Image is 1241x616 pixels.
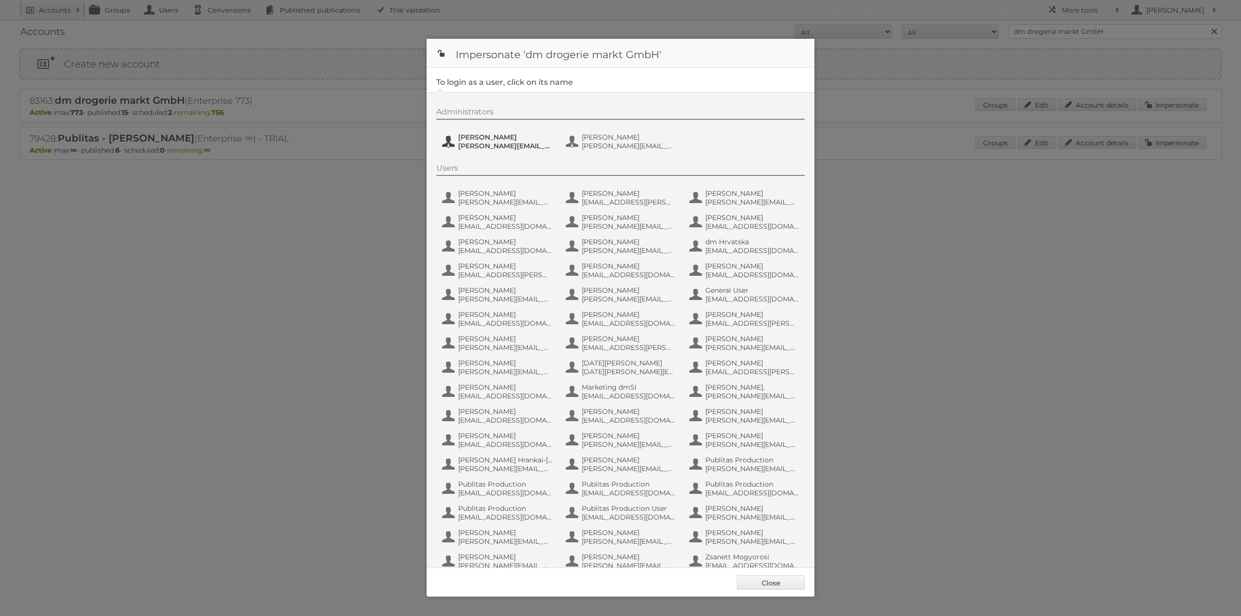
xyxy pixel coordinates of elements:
[565,406,679,426] button: [PERSON_NAME] [EMAIL_ADDRESS][DOMAIN_NAME]
[458,334,552,343] span: [PERSON_NAME]
[582,440,676,449] span: [PERSON_NAME][EMAIL_ADDRESS][DOMAIN_NAME]
[436,163,805,176] div: Users
[582,456,676,464] span: [PERSON_NAME]
[458,319,552,328] span: [EMAIL_ADDRESS][DOMAIN_NAME]
[458,246,552,255] span: [EMAIL_ADDRESS][DOMAIN_NAME]
[688,237,802,256] button: dm Hrvatska [EMAIL_ADDRESS][DOMAIN_NAME]
[582,286,676,295] span: [PERSON_NAME]
[458,262,552,270] span: [PERSON_NAME]
[565,382,679,401] button: Marketing dmSI [EMAIL_ADDRESS][DOMAIN_NAME]
[688,406,802,426] button: [PERSON_NAME] [PERSON_NAME][EMAIL_ADDRESS][PERSON_NAME][DOMAIN_NAME]
[582,270,676,279] span: [EMAIL_ADDRESS][DOMAIN_NAME]
[582,367,676,376] span: [DATE][PERSON_NAME][EMAIL_ADDRESS][DOMAIN_NAME]
[441,503,555,522] button: Publitas Production [EMAIL_ADDRESS][DOMAIN_NAME]
[705,528,799,537] span: [PERSON_NAME]
[458,513,552,521] span: [EMAIL_ADDRESS][DOMAIN_NAME]
[458,343,552,352] span: [PERSON_NAME][EMAIL_ADDRESS][DOMAIN_NAME]
[565,132,679,151] button: [PERSON_NAME] [PERSON_NAME][EMAIL_ADDRESS][PERSON_NAME][DOMAIN_NAME]
[705,456,799,464] span: Publitas Production
[705,198,799,206] span: [PERSON_NAME][EMAIL_ADDRESS][PERSON_NAME][DOMAIN_NAME]
[441,552,555,571] button: [PERSON_NAME] [PERSON_NAME][EMAIL_ADDRESS][DOMAIN_NAME]
[688,527,802,547] button: [PERSON_NAME] [PERSON_NAME][EMAIL_ADDRESS][DOMAIN_NAME]
[705,431,799,440] span: [PERSON_NAME]
[441,285,555,304] button: [PERSON_NAME] [PERSON_NAME][EMAIL_ADDRESS][DOMAIN_NAME]
[688,309,802,329] button: [PERSON_NAME] [EMAIL_ADDRESS][PERSON_NAME][DOMAIN_NAME]
[565,552,679,571] button: [PERSON_NAME] [PERSON_NAME][EMAIL_ADDRESS][PERSON_NAME][DOMAIN_NAME]
[458,392,552,400] span: [EMAIL_ADDRESS][DOMAIN_NAME]
[705,270,799,279] span: [EMAIL_ADDRESS][DOMAIN_NAME]
[565,309,679,329] button: [PERSON_NAME] [EMAIL_ADDRESS][DOMAIN_NAME]
[458,431,552,440] span: [PERSON_NAME]
[688,285,802,304] button: General User [EMAIL_ADDRESS][DOMAIN_NAME]
[436,107,805,120] div: Administrators
[458,222,552,231] span: [EMAIL_ADDRESS][DOMAIN_NAME]
[705,383,799,392] span: [PERSON_NAME],
[582,489,676,497] span: [EMAIL_ADDRESS][DOMAIN_NAME]
[441,455,555,474] button: [PERSON_NAME] Hrankai-[PERSON_NAME] [PERSON_NAME][EMAIL_ADDRESS][DOMAIN_NAME]
[458,553,552,561] span: [PERSON_NAME]
[565,479,679,498] button: Publitas Production [EMAIL_ADDRESS][DOMAIN_NAME]
[705,343,799,352] span: [PERSON_NAME][EMAIL_ADDRESS][PERSON_NAME][DOMAIN_NAME]
[582,142,676,150] span: [PERSON_NAME][EMAIL_ADDRESS][PERSON_NAME][DOMAIN_NAME]
[688,430,802,450] button: [PERSON_NAME] [PERSON_NAME][EMAIL_ADDRESS][PERSON_NAME][DOMAIN_NAME]
[458,480,552,489] span: Publitas Production
[565,188,679,207] button: [PERSON_NAME] [EMAIL_ADDRESS][PERSON_NAME][DOMAIN_NAME]
[565,333,679,353] button: [PERSON_NAME] [EMAIL_ADDRESS][PERSON_NAME][DOMAIN_NAME]
[441,430,555,450] button: [PERSON_NAME] [EMAIL_ADDRESS][DOMAIN_NAME]
[441,309,555,329] button: [PERSON_NAME] [EMAIL_ADDRESS][DOMAIN_NAME]
[582,431,676,440] span: [PERSON_NAME]
[582,246,676,255] span: [PERSON_NAME][EMAIL_ADDRESS][DOMAIN_NAME]
[688,333,802,353] button: [PERSON_NAME] [PERSON_NAME][EMAIL_ADDRESS][PERSON_NAME][DOMAIN_NAME]
[582,407,676,416] span: [PERSON_NAME]
[582,343,676,352] span: [EMAIL_ADDRESS][PERSON_NAME][DOMAIN_NAME]
[458,407,552,416] span: [PERSON_NAME]
[458,359,552,367] span: [PERSON_NAME]
[582,359,676,367] span: [DATE][PERSON_NAME]
[458,367,552,376] span: [PERSON_NAME][EMAIL_ADDRESS][DOMAIN_NAME]
[427,39,814,68] h1: Impersonate 'dm drogerie markt GmbH'
[458,142,552,150] span: [PERSON_NAME][EMAIL_ADDRESS][PERSON_NAME][DOMAIN_NAME]
[582,480,676,489] span: Publitas Production
[582,392,676,400] span: [EMAIL_ADDRESS][DOMAIN_NAME]
[705,295,799,303] span: [EMAIL_ADDRESS][DOMAIN_NAME]
[582,537,676,546] span: [PERSON_NAME][EMAIL_ADDRESS][DOMAIN_NAME]
[705,464,799,473] span: [PERSON_NAME][EMAIL_ADDRESS][DOMAIN_NAME]
[582,198,676,206] span: [EMAIL_ADDRESS][PERSON_NAME][DOMAIN_NAME]
[705,513,799,521] span: [PERSON_NAME][EMAIL_ADDRESS][DOMAIN_NAME]
[458,528,552,537] span: [PERSON_NAME]
[565,527,679,547] button: [PERSON_NAME] [PERSON_NAME][EMAIL_ADDRESS][DOMAIN_NAME]
[458,295,552,303] span: [PERSON_NAME][EMAIL_ADDRESS][DOMAIN_NAME]
[705,561,799,570] span: [EMAIL_ADDRESS][DOMAIN_NAME]
[436,78,573,87] legend: To login as a user, click on its name
[441,237,555,256] button: [PERSON_NAME] [EMAIL_ADDRESS][DOMAIN_NAME]
[582,213,676,222] span: [PERSON_NAME]
[705,237,799,246] span: dm Hrvatska
[688,382,802,401] button: [PERSON_NAME], [PERSON_NAME][EMAIL_ADDRESS][DOMAIN_NAME]
[441,261,555,280] button: [PERSON_NAME] [EMAIL_ADDRESS][PERSON_NAME][DOMAIN_NAME]
[688,261,802,280] button: [PERSON_NAME] [EMAIL_ADDRESS][DOMAIN_NAME]
[582,383,676,392] span: Marketing dmSI
[705,359,799,367] span: [PERSON_NAME]
[565,261,679,280] button: [PERSON_NAME] [EMAIL_ADDRESS][DOMAIN_NAME]
[458,504,552,513] span: Publitas Production
[458,270,552,279] span: [EMAIL_ADDRESS][PERSON_NAME][DOMAIN_NAME]
[582,504,676,513] span: Publitas Production User
[688,479,802,498] button: Publitas Production [EMAIL_ADDRESS][DOMAIN_NAME]
[688,552,802,571] button: Zsanett Mogyorosi [EMAIL_ADDRESS][DOMAIN_NAME]
[705,367,799,376] span: [EMAIL_ADDRESS][PERSON_NAME][DOMAIN_NAME]
[705,392,799,400] span: [PERSON_NAME][EMAIL_ADDRESS][DOMAIN_NAME]
[565,503,679,522] button: Publitas Production User [EMAIL_ADDRESS][DOMAIN_NAME]
[458,561,552,570] span: [PERSON_NAME][EMAIL_ADDRESS][DOMAIN_NAME]
[582,553,676,561] span: [PERSON_NAME]
[705,246,799,255] span: [EMAIL_ADDRESS][DOMAIN_NAME]
[458,286,552,295] span: [PERSON_NAME]
[458,440,552,449] span: [EMAIL_ADDRESS][DOMAIN_NAME]
[705,416,799,425] span: [PERSON_NAME][EMAIL_ADDRESS][PERSON_NAME][DOMAIN_NAME]
[441,527,555,547] button: [PERSON_NAME] [PERSON_NAME][EMAIL_ADDRESS][PERSON_NAME][DOMAIN_NAME]
[458,310,552,319] span: [PERSON_NAME]
[705,480,799,489] span: Publitas Production
[688,188,802,207] button: [PERSON_NAME] [PERSON_NAME][EMAIL_ADDRESS][PERSON_NAME][DOMAIN_NAME]
[441,406,555,426] button: [PERSON_NAME] [EMAIL_ADDRESS][DOMAIN_NAME]
[582,513,676,521] span: [EMAIL_ADDRESS][DOMAIN_NAME]
[705,319,799,328] span: [EMAIL_ADDRESS][PERSON_NAME][DOMAIN_NAME]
